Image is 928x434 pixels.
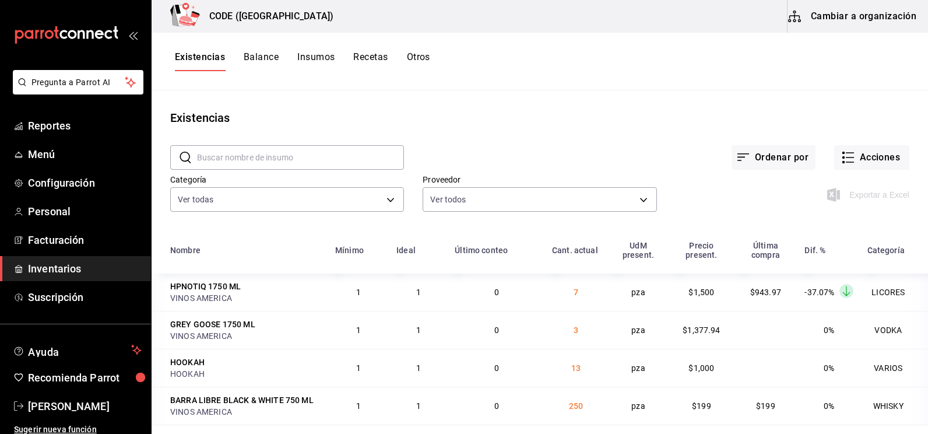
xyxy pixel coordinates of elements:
div: VINOS AMERICA [170,406,321,418]
button: Otros [407,51,430,71]
span: -37.07% [804,288,834,297]
a: Pregunta a Parrot AI [8,85,143,97]
span: 1 [356,288,361,297]
div: Nombre [170,246,201,255]
div: Último conteo [455,246,508,255]
div: HOOKAH [170,356,205,368]
td: LICORES [860,274,928,311]
span: Pregunta a Parrot AI [31,76,125,89]
span: Configuración [28,175,142,191]
div: Categoría [867,246,905,255]
span: 0% [824,363,834,373]
div: Mínimo [335,246,364,255]
label: Categoría [170,176,404,184]
span: Suscripción [28,289,142,305]
span: 250 [569,401,583,411]
span: 0 [494,363,499,373]
td: VARIOS [860,349,928,387]
button: Recetas [353,51,388,71]
span: Ver todos [430,194,466,205]
div: HOOKAH [170,368,321,380]
span: 1 [356,401,361,411]
span: Ver todas [178,194,213,205]
span: 1 [416,325,421,335]
span: 13 [571,363,581,373]
button: Pregunta a Parrot AI [13,70,143,94]
span: 0 [494,401,499,411]
button: Ordenar por [732,145,815,170]
div: Existencias [170,109,230,127]
div: Ideal [396,246,416,255]
input: Buscar nombre de insumo [197,146,404,169]
span: Menú [28,146,142,162]
button: Acciones [834,145,909,170]
div: UdM present. [614,241,663,260]
span: 0 [494,325,499,335]
div: BARRA LIBRE BLACK & WHITE 750 ML [170,394,314,406]
h3: CODE ([GEOGRAPHIC_DATA]) [200,9,333,23]
span: $1,500 [688,288,714,297]
span: Inventarios [28,261,142,276]
span: Facturación [28,232,142,248]
span: 1 [356,363,361,373]
div: navigation tabs [175,51,430,71]
button: Insumos [297,51,335,71]
div: Precio present. [676,241,726,260]
span: Recomienda Parrot [28,370,142,386]
span: 0% [824,325,834,335]
span: 0 [494,288,499,297]
td: pza [607,311,670,349]
td: pza [607,274,670,311]
td: pza [607,387,670,425]
span: [PERSON_NAME] [28,398,142,414]
div: Dif. % [804,246,825,255]
div: Cant. actual [552,246,598,255]
div: VINOS AMERICA [170,330,321,342]
span: 3 [574,325,578,335]
td: pza [607,349,670,387]
span: 1 [416,401,421,411]
span: $1,377.94 [683,325,720,335]
span: $199 [756,401,775,411]
div: GREY GOOSE 1750 ML [170,318,255,330]
button: Balance [244,51,279,71]
span: 1 [416,288,421,297]
span: Ayuda [28,343,126,357]
div: HPNOTIQ 1750 ML [170,281,241,292]
span: Reportes [28,118,142,134]
span: 1 [416,363,421,373]
span: $1,000 [688,363,714,373]
span: 7 [574,288,578,297]
span: 0% [824,401,834,411]
label: Proveedor [423,176,656,184]
div: VINOS AMERICA [170,292,321,304]
div: Última compra [740,241,790,260]
button: Existencias [175,51,225,71]
td: VODKA [860,311,928,349]
span: Personal [28,204,142,219]
button: open_drawer_menu [128,30,138,40]
span: $199 [692,401,711,411]
td: WHISKY [860,387,928,425]
span: $943.97 [750,288,781,297]
span: 1 [356,325,361,335]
